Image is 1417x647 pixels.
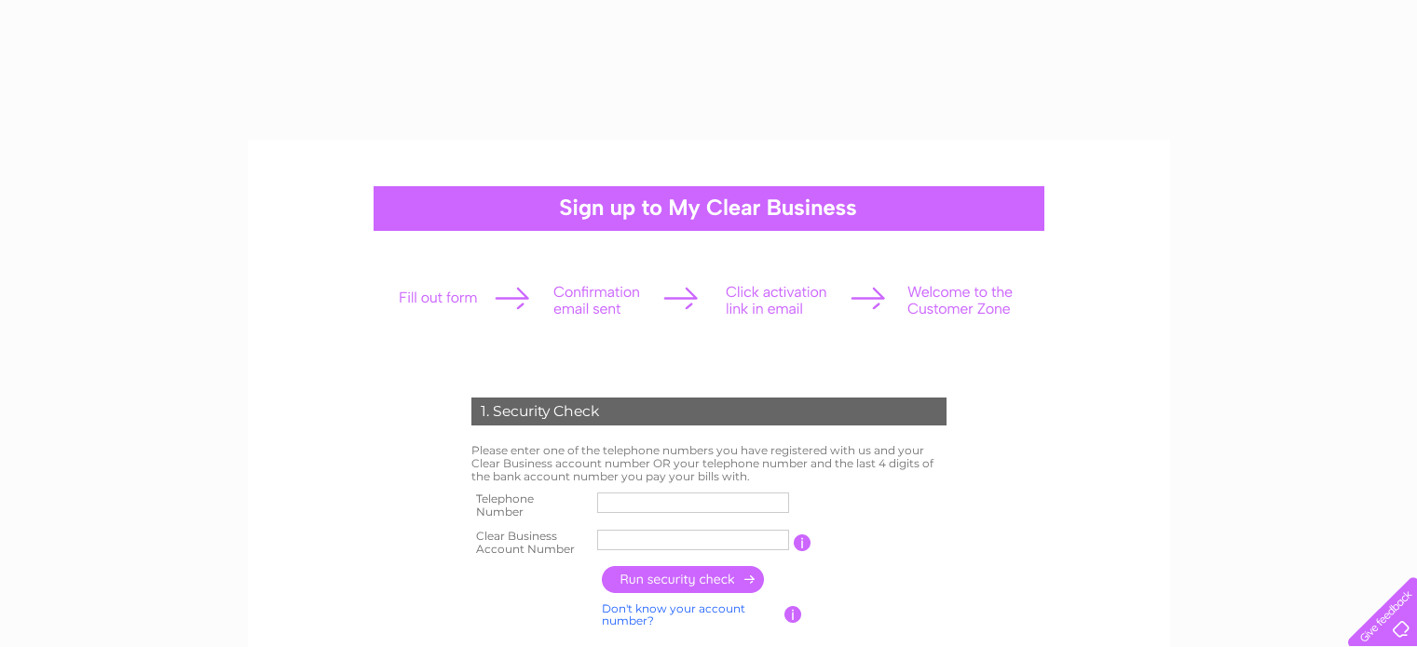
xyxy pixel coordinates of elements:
div: 1. Security Check [471,398,947,425]
input: Information [794,534,811,551]
input: Information [784,606,802,623]
a: Don't know your account number? [602,601,745,628]
td: Please enter one of the telephone numbers you have registered with us and your Clear Business acc... [467,439,951,487]
th: Telephone Number [467,487,593,524]
th: Clear Business Account Number [467,524,593,561]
